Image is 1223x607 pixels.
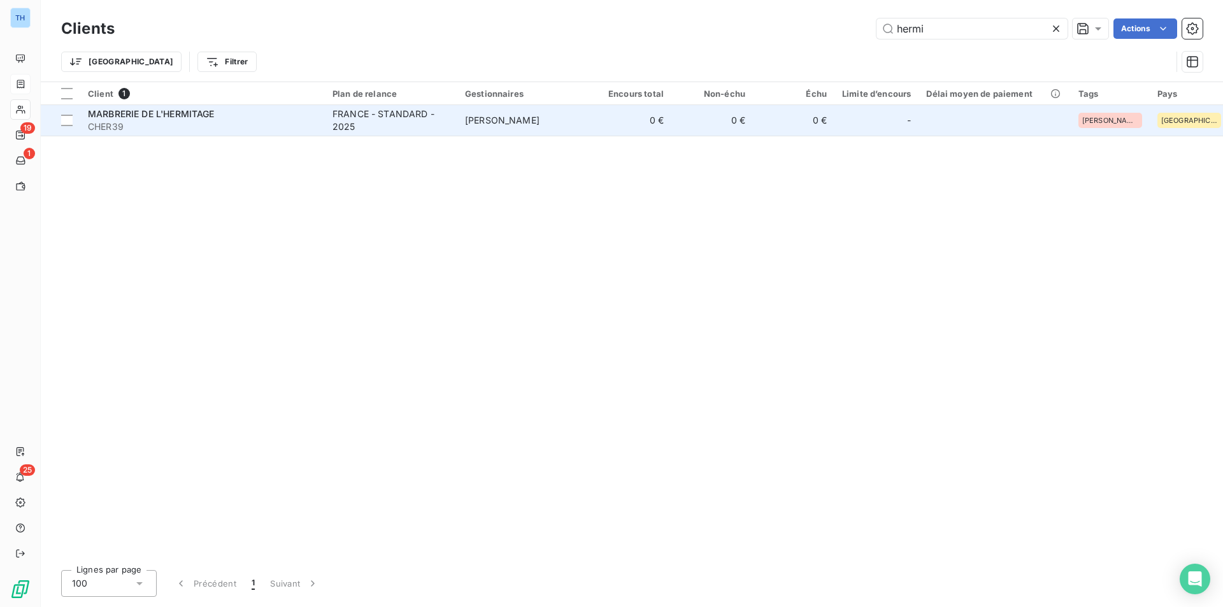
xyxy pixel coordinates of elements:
[88,120,317,133] span: CHER39
[761,89,827,99] div: Échu
[1082,117,1138,124] span: [PERSON_NAME]
[72,577,87,590] span: 100
[679,89,745,99] div: Non-échu
[753,105,834,136] td: 0 €
[88,89,113,99] span: Client
[118,88,130,99] span: 1
[252,577,255,590] span: 1
[1180,564,1210,594] div: Open Intercom Messenger
[20,464,35,476] span: 25
[24,148,35,159] span: 1
[876,18,1068,39] input: Rechercher
[61,52,182,72] button: [GEOGRAPHIC_DATA]
[333,89,450,99] div: Plan de relance
[10,8,31,28] div: TH
[1161,117,1217,124] span: [GEOGRAPHIC_DATA]
[842,89,911,99] div: Limite d’encours
[907,114,911,127] span: -
[262,570,327,597] button: Suivant
[1113,18,1177,39] button: Actions
[333,108,450,133] div: FRANCE - STANDARD - 2025
[671,105,753,136] td: 0 €
[88,108,215,119] span: MARBRERIE DE L'HERMITAGE
[465,89,582,99] div: Gestionnaires
[465,115,540,125] span: [PERSON_NAME]
[1157,89,1221,99] div: Pays
[590,105,671,136] td: 0 €
[20,122,35,134] span: 19
[1078,89,1142,99] div: Tags
[597,89,664,99] div: Encours total
[10,579,31,599] img: Logo LeanPay
[61,17,115,40] h3: Clients
[244,570,262,597] button: 1
[926,89,1062,99] div: Délai moyen de paiement
[167,570,244,597] button: Précédent
[197,52,256,72] button: Filtrer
